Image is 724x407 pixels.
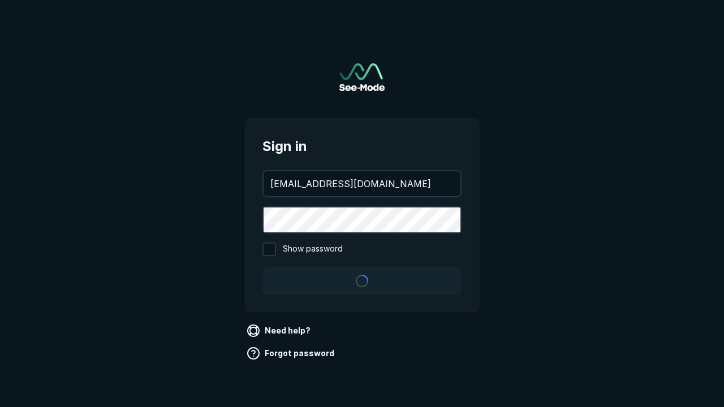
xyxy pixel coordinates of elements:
span: Sign in [262,136,462,157]
span: Show password [283,243,343,256]
img: See-Mode Logo [339,63,385,91]
a: Need help? [244,322,315,340]
a: Forgot password [244,344,339,362]
input: your@email.com [264,171,460,196]
a: Go to sign in [339,63,385,91]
